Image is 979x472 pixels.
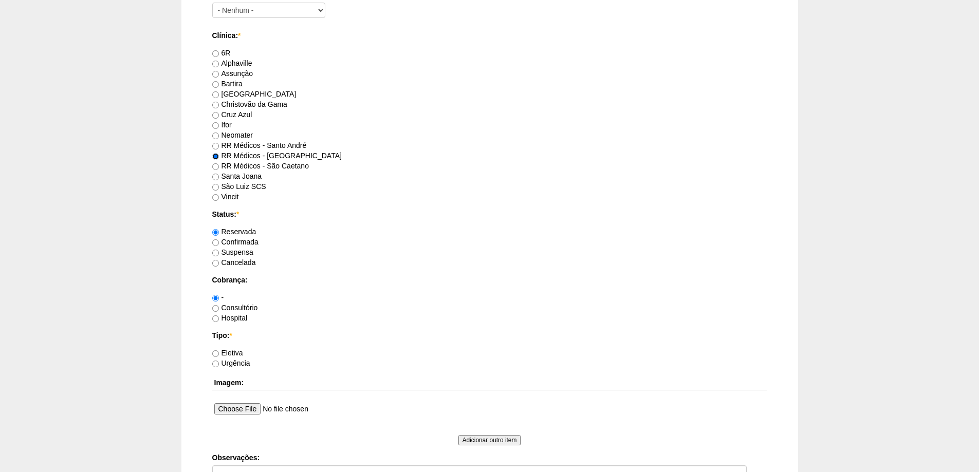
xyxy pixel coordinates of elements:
[212,315,219,322] input: Hospital
[212,50,219,57] input: 6R
[212,293,224,301] label: -
[212,238,258,246] label: Confirmada
[212,121,232,129] label: Ifor
[212,250,219,256] input: Suspensa
[212,275,767,285] label: Cobrança:
[212,228,256,236] label: Reservada
[212,133,219,139] input: Neomater
[212,131,253,139] label: Neomater
[212,361,219,367] input: Urgência
[212,452,767,463] label: Observações:
[212,141,307,149] label: RR Médicos - Santo André
[212,162,309,170] label: RR Médicos - São Caetano
[212,122,219,129] input: Ifor
[229,331,232,339] span: Este campo é obrigatório.
[212,193,239,201] label: Vincit
[212,209,767,219] label: Status:
[212,90,297,98] label: [GEOGRAPHIC_DATA]
[212,163,219,170] input: RR Médicos - São Caetano
[212,305,219,312] input: Consultório
[212,174,219,180] input: Santa Joana
[212,295,219,301] input: -
[212,110,252,119] label: Cruz Azul
[212,30,767,41] label: Clínica:
[212,349,243,357] label: Eletiva
[212,59,252,67] label: Alphaville
[212,100,287,108] label: Christovão da Gama
[212,112,219,119] input: Cruz Azul
[212,69,253,78] label: Assunção
[212,239,219,246] input: Confirmada
[212,102,219,108] input: Christovão da Gama
[238,31,241,40] span: Este campo é obrigatório.
[212,375,767,390] th: Imagem:
[212,49,231,57] label: 6R
[212,248,253,256] label: Suspensa
[212,359,250,367] label: Urgência
[212,152,342,160] label: RR Médicos - [GEOGRAPHIC_DATA]
[212,258,256,267] label: Cancelada
[212,91,219,98] input: [GEOGRAPHIC_DATA]
[212,143,219,149] input: RR Médicos - Santo André
[212,71,219,78] input: Assunção
[212,81,219,88] input: Bartira
[212,61,219,67] input: Alphaville
[236,210,239,218] span: Este campo é obrigatório.
[458,435,521,445] input: Adicionar outro item
[212,80,243,88] label: Bartira
[212,153,219,160] input: RR Médicos - [GEOGRAPHIC_DATA]
[212,194,219,201] input: Vincit
[212,229,219,236] input: Reservada
[212,260,219,267] input: Cancelada
[212,184,219,191] input: São Luiz SCS
[212,350,219,357] input: Eletiva
[212,314,248,322] label: Hospital
[212,172,262,180] label: Santa Joana
[212,304,258,312] label: Consultório
[212,330,767,341] label: Tipo:
[212,182,266,191] label: São Luiz SCS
